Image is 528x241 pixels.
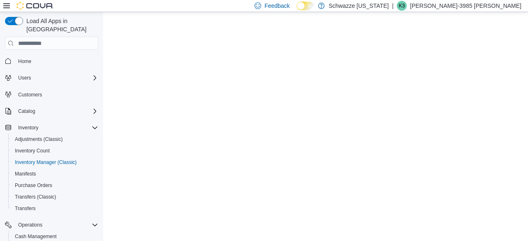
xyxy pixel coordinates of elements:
[15,56,35,66] a: Home
[2,219,101,231] button: Operations
[8,157,101,168] button: Inventory Manager (Classic)
[15,171,36,177] span: Manifests
[15,159,77,166] span: Inventory Manager (Classic)
[8,145,101,157] button: Inventory Count
[264,2,290,10] span: Feedback
[16,2,54,10] img: Cova
[15,89,98,100] span: Customers
[392,1,394,11] p: |
[15,106,38,116] button: Catalog
[15,106,98,116] span: Catalog
[15,205,35,212] span: Transfers
[8,168,101,180] button: Manifests
[15,73,98,83] span: Users
[18,75,31,81] span: Users
[23,17,98,33] span: Load All Apps in [GEOGRAPHIC_DATA]
[15,73,34,83] button: Users
[12,169,39,179] a: Manifests
[12,204,98,213] span: Transfers
[15,220,46,230] button: Operations
[15,56,98,66] span: Home
[15,182,52,189] span: Purchase Orders
[18,222,42,228] span: Operations
[12,146,53,156] a: Inventory Count
[2,122,101,133] button: Inventory
[15,147,50,154] span: Inventory Count
[12,169,98,179] span: Manifests
[2,105,101,117] button: Catalog
[12,192,59,202] a: Transfers (Classic)
[12,146,98,156] span: Inventory Count
[18,91,42,98] span: Customers
[12,192,98,202] span: Transfers (Classic)
[8,180,101,191] button: Purchase Orders
[410,1,521,11] p: [PERSON_NAME]-3985 [PERSON_NAME]
[397,1,407,11] div: Kandice-3985 Marquez
[2,72,101,84] button: Users
[12,180,98,190] span: Purchase Orders
[15,123,42,133] button: Inventory
[15,233,57,240] span: Cash Management
[297,2,314,10] input: Dark Mode
[15,194,56,200] span: Transfers (Classic)
[8,203,101,214] button: Transfers
[12,134,98,144] span: Adjustments (Classic)
[12,204,39,213] a: Transfers
[2,55,101,67] button: Home
[18,108,35,115] span: Catalog
[8,133,101,145] button: Adjustments (Classic)
[12,134,66,144] a: Adjustments (Classic)
[15,220,98,230] span: Operations
[12,157,98,167] span: Inventory Manager (Classic)
[18,124,38,131] span: Inventory
[18,58,31,65] span: Home
[15,136,63,143] span: Adjustments (Classic)
[15,90,45,100] a: Customers
[12,180,56,190] a: Purchase Orders
[399,1,405,11] span: K3
[329,1,389,11] p: Schwazze [US_STATE]
[8,191,101,203] button: Transfers (Classic)
[15,123,98,133] span: Inventory
[12,157,80,167] a: Inventory Manager (Classic)
[2,89,101,101] button: Customers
